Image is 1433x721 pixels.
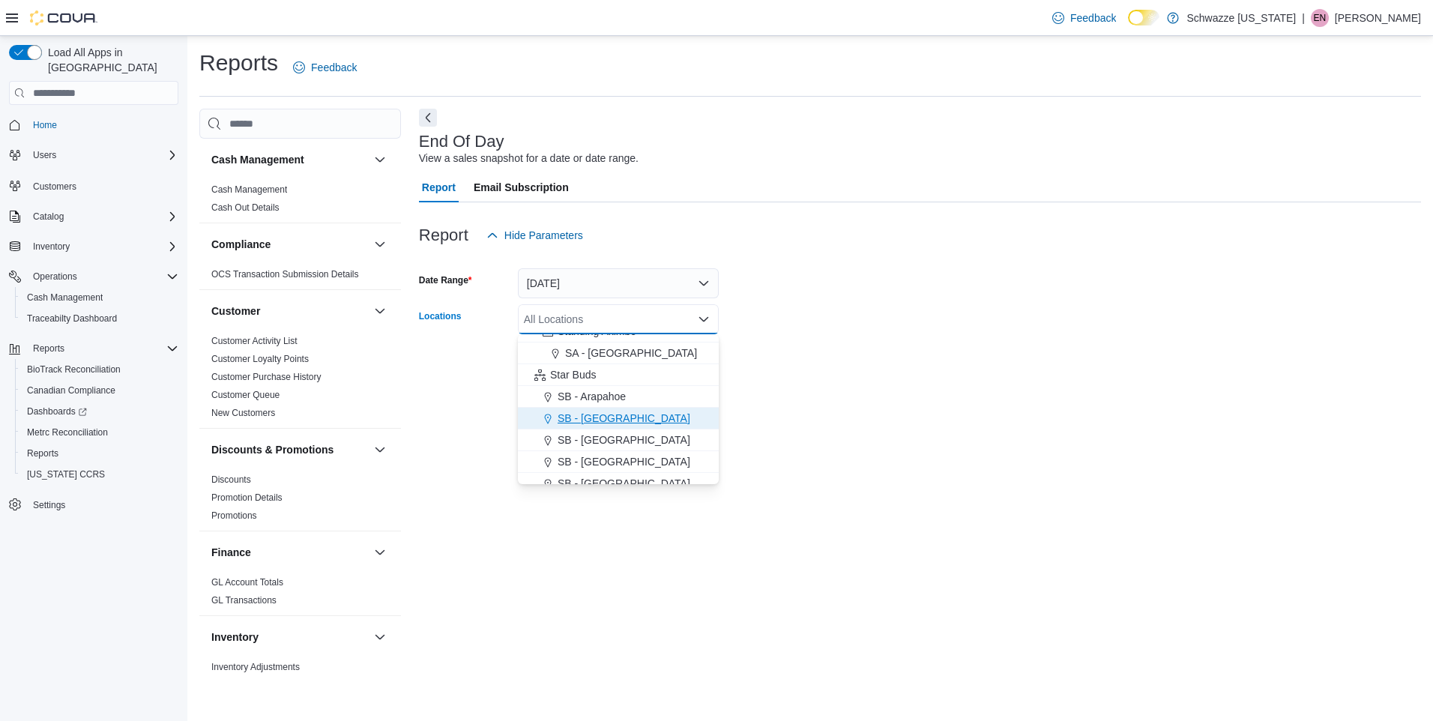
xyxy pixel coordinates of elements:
[21,402,93,420] a: Dashboards
[15,401,184,422] a: Dashboards
[15,308,184,329] button: Traceabilty Dashboard
[518,473,719,495] button: SB - [GEOGRAPHIC_DATA]
[419,151,639,166] div: View a sales snapshot for a date or date range.
[27,363,121,375] span: BioTrack Reconciliation
[211,661,300,673] span: Inventory Adjustments
[3,338,184,359] button: Reports
[419,133,504,151] h3: End Of Day
[371,441,389,459] button: Discounts & Promotions
[211,269,359,280] a: OCS Transaction Submission Details
[199,265,401,289] div: Compliance
[211,442,334,457] h3: Discounts & Promotions
[419,109,437,127] button: Next
[21,423,114,441] a: Metrc Reconciliation
[558,476,690,491] span: SB - [GEOGRAPHIC_DATA]
[419,226,468,244] h3: Report
[211,184,287,195] a: Cash Management
[3,114,184,136] button: Home
[211,335,298,347] span: Customer Activity List
[3,145,184,166] button: Users
[199,573,401,615] div: Finance
[558,411,690,426] span: SB - [GEOGRAPHIC_DATA]
[211,372,322,382] a: Customer Purchase History
[1311,9,1329,27] div: Evalise Nieves
[15,422,184,443] button: Metrc Reconciliation
[211,576,283,588] span: GL Account Totals
[518,408,719,429] button: SB - [GEOGRAPHIC_DATA]
[211,237,368,252] button: Compliance
[518,451,719,473] button: SB - [GEOGRAPHIC_DATA]
[565,346,697,360] span: SA - [GEOGRAPHIC_DATA]
[211,545,368,560] button: Finance
[211,202,280,214] span: Cash Out Details
[211,304,368,319] button: Customer
[27,340,70,358] button: Reports
[211,268,359,280] span: OCS Transaction Submission Details
[33,149,56,161] span: Users
[371,543,389,561] button: Finance
[3,266,184,287] button: Operations
[1128,10,1159,25] input: Dark Mode
[211,354,309,364] a: Customer Loyalty Points
[27,178,82,196] a: Customers
[422,172,456,202] span: Report
[33,499,65,511] span: Settings
[27,208,178,226] span: Catalog
[558,454,690,469] span: SB - [GEOGRAPHIC_DATA]
[371,302,389,320] button: Customer
[504,228,583,243] span: Hide Parameters
[211,510,257,521] a: Promotions
[211,679,334,691] span: Inventory by Product Historical
[211,510,257,522] span: Promotions
[419,310,462,322] label: Locations
[27,340,178,358] span: Reports
[15,464,184,485] button: [US_STATE] CCRS
[33,181,76,193] span: Customers
[21,423,178,441] span: Metrc Reconciliation
[27,238,76,256] button: Inventory
[474,172,569,202] span: Email Subscription
[211,237,271,252] h3: Compliance
[1302,9,1305,27] p: |
[558,432,690,447] span: SB - [GEOGRAPHIC_DATA]
[15,287,184,308] button: Cash Management
[21,444,64,462] a: Reports
[33,343,64,355] span: Reports
[480,220,589,250] button: Hide Parameters
[27,496,71,514] a: Settings
[21,310,178,328] span: Traceabilty Dashboard
[211,152,368,167] button: Cash Management
[33,241,70,253] span: Inventory
[27,447,58,459] span: Reports
[9,108,178,555] nav: Complex example
[211,152,304,167] h3: Cash Management
[211,577,283,588] a: GL Account Totals
[27,208,70,226] button: Catalog
[27,238,178,256] span: Inventory
[211,353,309,365] span: Customer Loyalty Points
[371,151,389,169] button: Cash Management
[211,474,251,486] span: Discounts
[33,271,77,283] span: Operations
[211,408,275,418] a: New Customers
[211,662,300,672] a: Inventory Adjustments
[199,471,401,531] div: Discounts & Promotions
[211,630,259,645] h3: Inventory
[371,235,389,253] button: Compliance
[27,313,117,325] span: Traceabilty Dashboard
[518,268,719,298] button: [DATE]
[27,146,62,164] button: Users
[21,381,121,399] a: Canadian Compliance
[21,402,178,420] span: Dashboards
[371,628,389,646] button: Inventory
[518,343,719,364] button: SA - [GEOGRAPHIC_DATA]
[3,494,184,516] button: Settings
[27,405,87,417] span: Dashboards
[419,274,472,286] label: Date Range
[21,360,127,378] a: BioTrack Reconciliation
[27,115,178,134] span: Home
[27,268,83,286] button: Operations
[27,468,105,480] span: [US_STATE] CCRS
[211,492,283,504] span: Promotion Details
[33,119,57,131] span: Home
